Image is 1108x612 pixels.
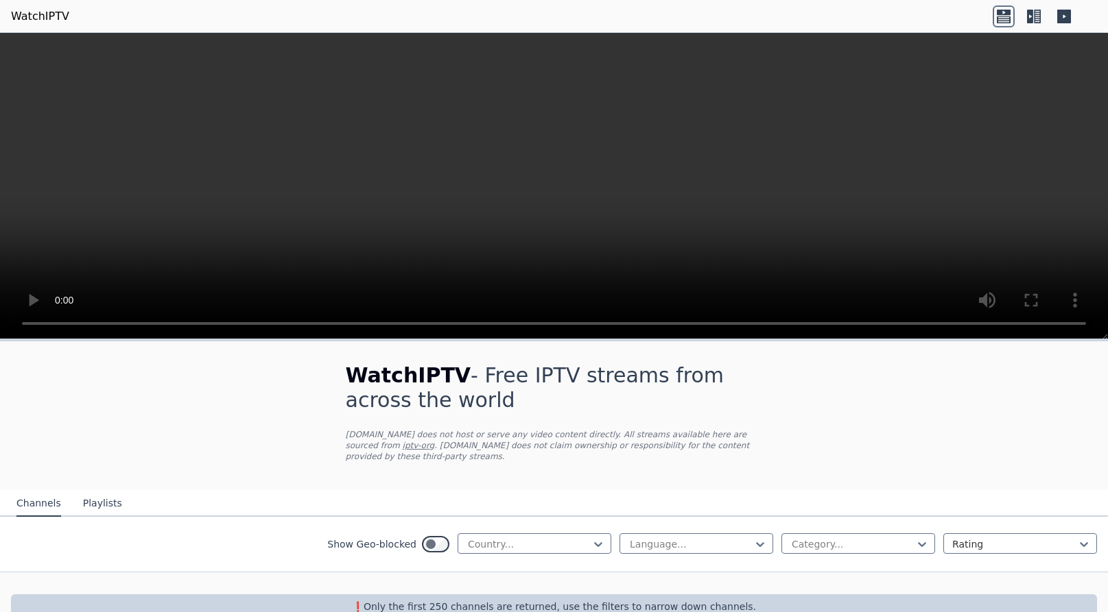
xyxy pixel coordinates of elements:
button: Playlists [83,491,122,517]
h1: - Free IPTV streams from across the world [346,363,763,413]
a: iptv-org [403,441,435,450]
label: Show Geo-blocked [327,537,416,551]
p: [DOMAIN_NAME] does not host or serve any video content directly. All streams available here are s... [346,429,763,462]
button: Channels [16,491,61,517]
a: WatchIPTV [11,8,69,25]
span: WatchIPTV [346,363,471,387]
